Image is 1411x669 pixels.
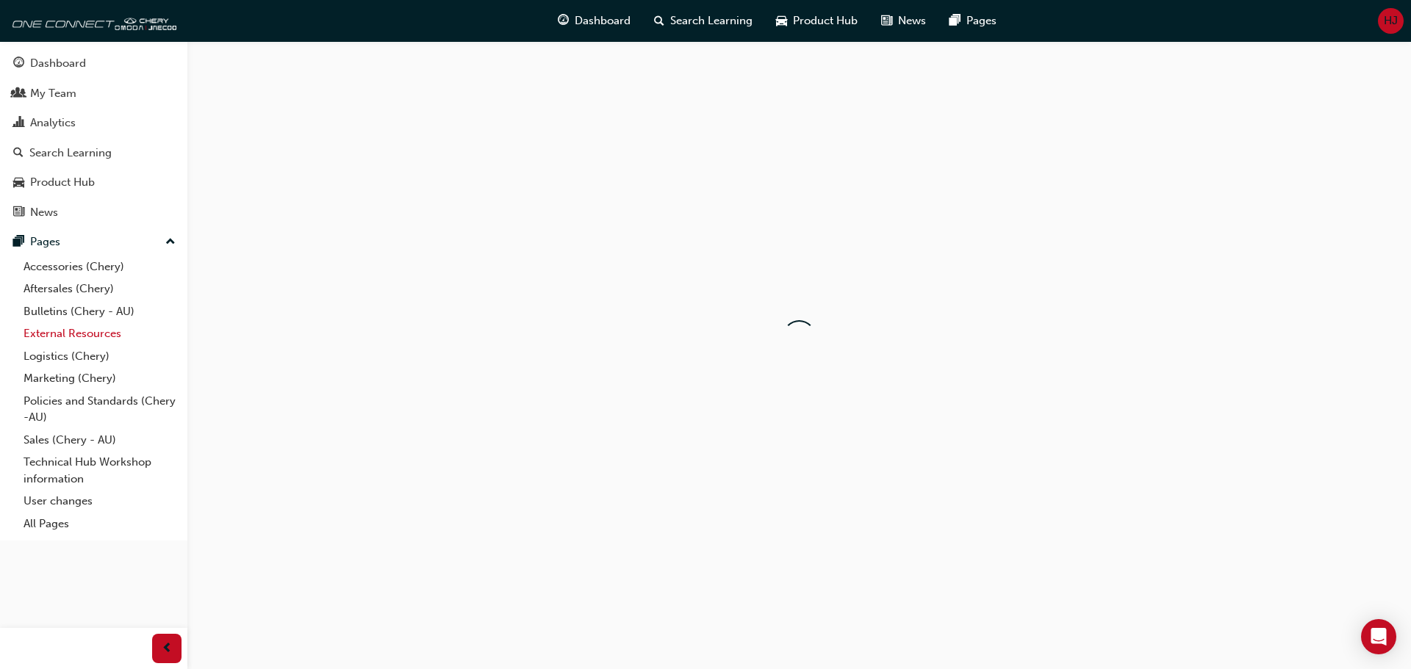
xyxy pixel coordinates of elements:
[949,12,961,30] span: pages-icon
[6,199,182,226] a: News
[869,6,938,36] a: news-iconNews
[6,47,182,228] button: DashboardMy TeamAnalyticsSearch LearningProduct HubNews
[30,204,58,221] div: News
[6,50,182,77] a: Dashboard
[6,109,182,137] a: Analytics
[18,429,182,452] a: Sales (Chery - AU)
[18,367,182,390] a: Marketing (Chery)
[18,345,182,368] a: Logistics (Chery)
[13,117,24,130] span: chart-icon
[18,278,182,300] a: Aftersales (Chery)
[18,256,182,278] a: Accessories (Chery)
[18,513,182,535] a: All Pages
[18,322,182,345] a: External Resources
[764,6,869,36] a: car-iconProduct Hub
[7,6,176,35] img: oneconnect
[558,12,569,30] span: guage-icon
[30,85,76,102] div: My Team
[575,12,631,29] span: Dashboard
[898,12,926,29] span: News
[18,300,182,323] a: Bulletins (Chery - AU)
[642,6,764,36] a: search-iconSearch Learning
[938,6,1008,36] a: pages-iconPages
[776,12,787,30] span: car-icon
[546,6,642,36] a: guage-iconDashboard
[30,115,76,131] div: Analytics
[29,145,112,162] div: Search Learning
[165,233,176,252] span: up-icon
[18,451,182,490] a: Technical Hub Workshop information
[6,228,182,256] button: Pages
[162,640,173,658] span: prev-icon
[1378,8,1404,34] button: HJ
[6,140,182,167] a: Search Learning
[881,12,892,30] span: news-icon
[18,390,182,429] a: Policies and Standards (Chery -AU)
[13,176,24,189] span: car-icon
[18,490,182,513] a: User changes
[13,57,24,70] span: guage-icon
[30,234,60,250] div: Pages
[793,12,858,29] span: Product Hub
[30,174,95,191] div: Product Hub
[6,169,182,196] a: Product Hub
[13,87,24,101] span: people-icon
[13,206,24,220] span: news-icon
[13,236,24,249] span: pages-icon
[1384,12,1398,29] span: HJ
[30,55,86,72] div: Dashboard
[1361,619,1396,654] div: Open Intercom Messenger
[670,12,753,29] span: Search Learning
[966,12,997,29] span: Pages
[13,147,24,160] span: search-icon
[6,80,182,107] a: My Team
[654,12,664,30] span: search-icon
